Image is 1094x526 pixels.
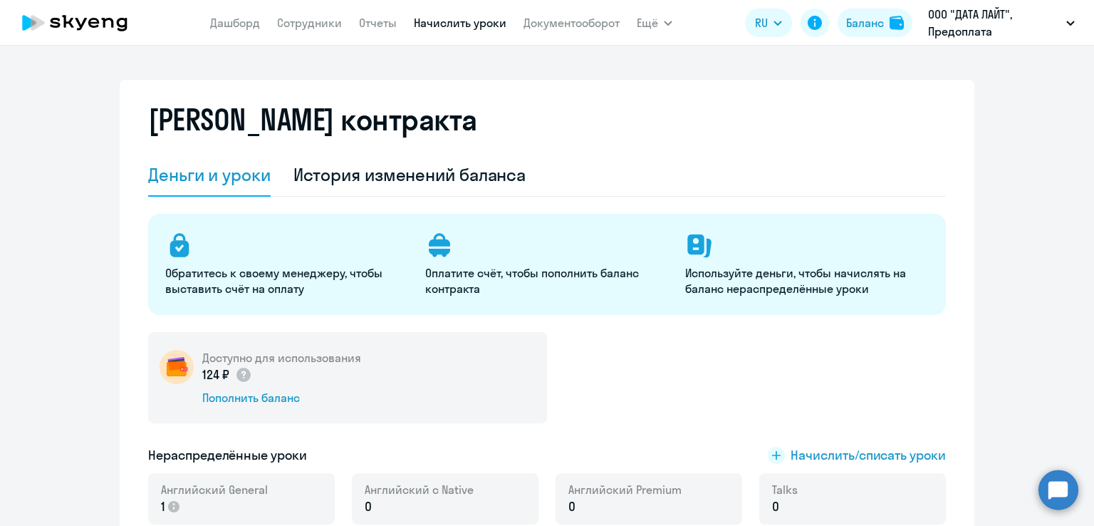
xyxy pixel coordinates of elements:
[160,350,194,384] img: wallet-circle.png
[161,482,268,497] span: Английский General
[772,482,798,497] span: Talks
[685,265,928,296] p: Используйте деньги, чтобы начислять на баланс нераспределённые уроки
[755,14,768,31] span: RU
[161,497,165,516] span: 1
[414,16,506,30] a: Начислить уроки
[148,103,477,137] h2: [PERSON_NAME] контракта
[523,16,620,30] a: Документооборот
[202,390,361,406] div: Пополнить баланс
[890,16,904,30] img: balance
[365,482,474,497] span: Английский с Native
[637,14,658,31] span: Ещё
[637,9,672,37] button: Ещё
[568,482,682,497] span: Английский Premium
[568,497,575,516] span: 0
[846,14,884,31] div: Баланс
[928,6,1061,40] p: ООО "ДАТА ЛАЙТ", Предоплата
[791,446,946,465] span: Начислить/списать уроки
[921,6,1082,40] button: ООО "ДАТА ЛАЙТ", Предоплата
[210,16,260,30] a: Дашборд
[425,265,668,296] p: Оплатите счёт, чтобы пополнить баланс контракта
[293,163,526,186] div: История изменений баланса
[359,16,397,30] a: Отчеты
[165,265,408,296] p: Обратитесь к своему менеджеру, чтобы выставить счёт на оплату
[745,9,792,37] button: RU
[277,16,342,30] a: Сотрудники
[202,350,361,366] h5: Доступно для использования
[148,446,307,465] h5: Нераспределённые уроки
[202,366,252,384] p: 124 ₽
[838,9,912,37] button: Балансbalance
[772,497,779,516] span: 0
[148,163,271,186] div: Деньги и уроки
[365,497,372,516] span: 0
